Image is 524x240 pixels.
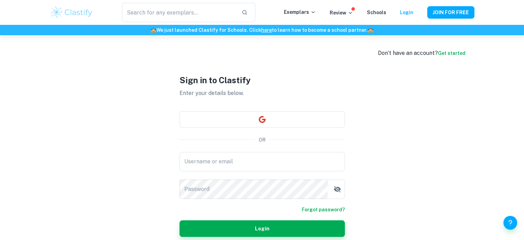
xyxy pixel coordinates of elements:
[151,27,156,33] span: 🏫
[179,74,345,86] h1: Sign in to Clastify
[400,10,413,15] a: Login
[261,27,272,33] a: here
[1,26,523,34] h6: We just launched Clastify for Schools. Click to learn how to become a school partner.
[427,6,474,19] button: JOIN FOR FREE
[122,3,236,22] input: Search for any exemplars...
[368,27,373,33] span: 🏫
[50,6,94,19] img: Clastify logo
[378,49,465,57] div: Don’t have an account?
[367,10,386,15] a: Schools
[302,206,345,213] a: Forgot password?
[259,136,266,144] p: OR
[330,9,353,17] p: Review
[503,216,517,230] button: Help and Feedback
[179,89,345,97] p: Enter your details below.
[438,50,465,56] a: Get started
[284,8,316,16] p: Exemplars
[179,220,345,237] button: Login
